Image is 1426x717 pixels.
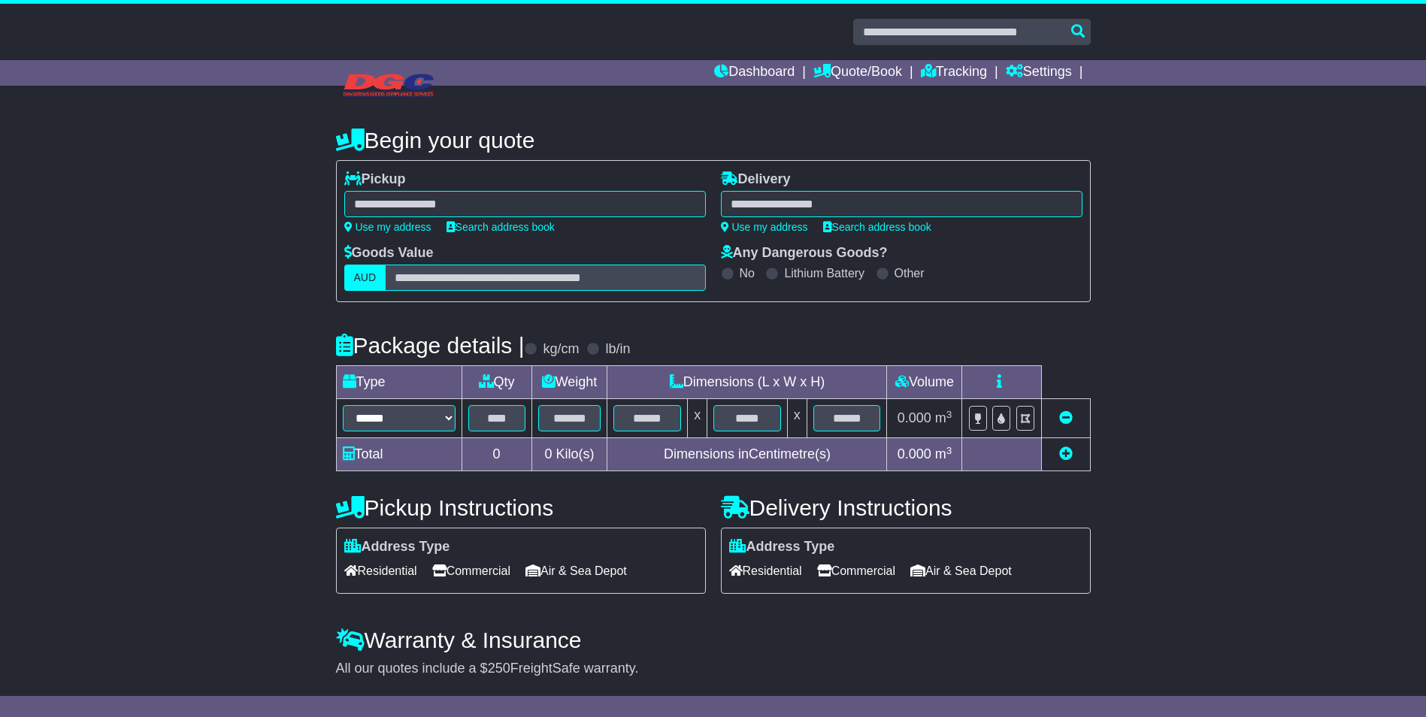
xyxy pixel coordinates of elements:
[336,333,525,358] h4: Package details |
[740,266,755,280] label: No
[887,366,962,399] td: Volume
[784,266,864,280] label: Lithium Battery
[344,265,386,291] label: AUD
[946,445,952,456] sup: 3
[935,410,952,425] span: m
[813,60,902,86] a: Quote/Book
[823,221,931,233] a: Search address book
[336,128,1091,153] h4: Begin your quote
[910,559,1012,582] span: Air & Sea Depot
[531,438,607,471] td: Kilo(s)
[344,245,434,262] label: Goods Value
[935,446,952,461] span: m
[488,661,510,676] span: 250
[729,559,802,582] span: Residential
[1006,60,1072,86] a: Settings
[1059,410,1073,425] a: Remove this item
[714,60,795,86] a: Dashboard
[447,221,555,233] a: Search address book
[344,539,450,555] label: Address Type
[946,409,952,420] sup: 3
[531,366,607,399] td: Weight
[344,171,406,188] label: Pickup
[462,366,531,399] td: Qty
[344,559,417,582] span: Residential
[336,661,1091,677] div: All our quotes include a $ FreightSafe warranty.
[721,221,808,233] a: Use my address
[721,495,1091,520] h4: Delivery Instructions
[432,559,510,582] span: Commercial
[543,341,579,358] label: kg/cm
[544,446,552,461] span: 0
[607,366,887,399] td: Dimensions (L x W x H)
[921,60,987,86] a: Tracking
[817,559,895,582] span: Commercial
[336,495,706,520] h4: Pickup Instructions
[898,446,931,461] span: 0.000
[344,221,431,233] a: Use my address
[729,539,835,555] label: Address Type
[462,438,531,471] td: 0
[1059,446,1073,461] a: Add new item
[688,399,707,438] td: x
[721,245,888,262] label: Any Dangerous Goods?
[895,266,925,280] label: Other
[607,438,887,471] td: Dimensions in Centimetre(s)
[605,341,630,358] label: lb/in
[336,438,462,471] td: Total
[336,628,1091,652] h4: Warranty & Insurance
[787,399,807,438] td: x
[336,366,462,399] td: Type
[525,559,627,582] span: Air & Sea Depot
[898,410,931,425] span: 0.000
[721,171,791,188] label: Delivery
